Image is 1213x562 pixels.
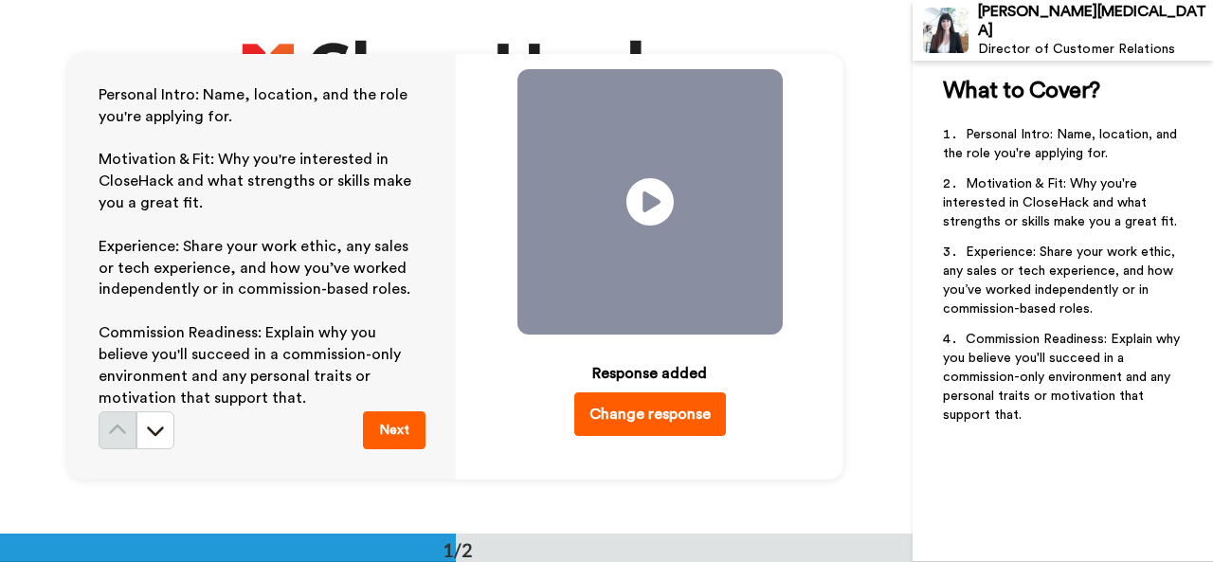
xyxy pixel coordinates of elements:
[943,245,1179,316] span: Experience: Share your work ethic, any sales or tech experience, and how you’ve worked independen...
[923,8,969,53] img: Profile Image
[592,362,707,385] div: Response added
[574,392,726,436] button: Change response
[99,325,405,406] span: Commission Readiness: Explain why you believe you'll succeed in a commission-only environment and...
[943,177,1177,228] span: Motivation & Fit: Why you're interested in CloseHack and what strengths or skills make you a grea...
[943,80,1100,102] span: What to Cover?
[99,152,415,210] span: Motivation & Fit: Why you're interested in CloseHack and what strengths or skills make you a grea...
[978,42,1212,58] div: Director of Customer Relations
[99,87,411,124] span: Personal Intro: Name, location, and the role you're applying for.
[943,128,1181,160] span: Personal Intro: Name, location, and the role you're applying for.
[99,239,412,298] span: Experience: Share your work ethic, any sales or tech experience, and how you’ve worked independen...
[978,3,1212,39] div: [PERSON_NAME][MEDICAL_DATA]
[943,333,1184,422] span: Commission Readiness: Explain why you believe you'll succeed in a commission-only environment and...
[363,411,425,449] button: Next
